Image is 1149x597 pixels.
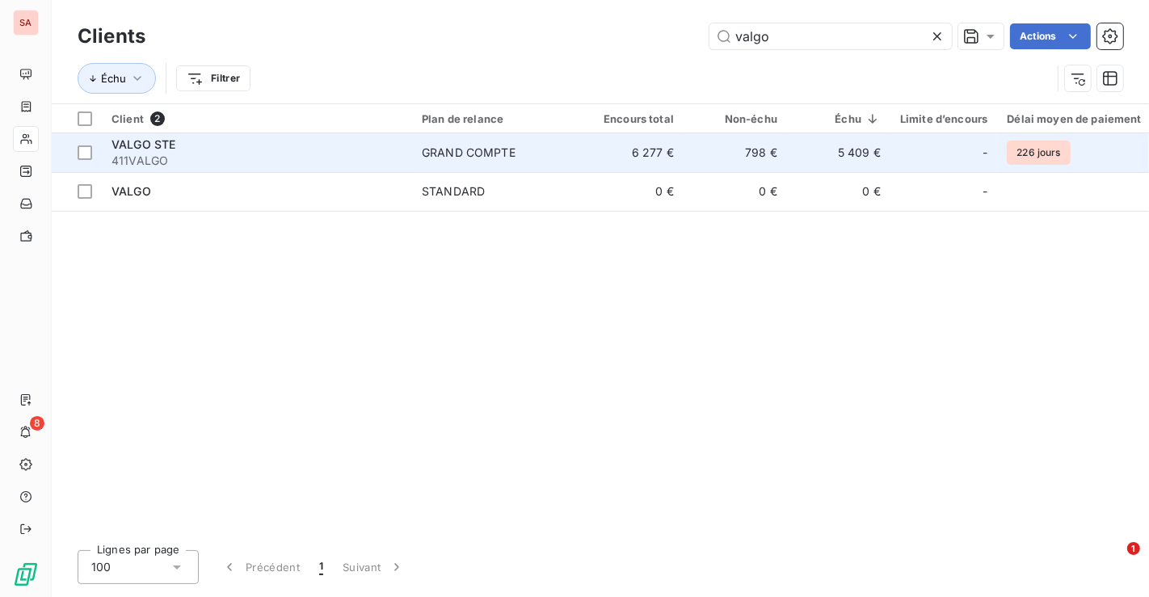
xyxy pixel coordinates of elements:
span: 2 [150,111,165,126]
span: VALGO STE [112,137,175,151]
span: - [983,145,987,161]
button: Précédent [212,550,309,584]
span: Client [112,112,144,125]
td: 798 € [684,133,787,172]
span: - [983,183,987,200]
td: 0 € [787,172,890,211]
button: 1 [309,550,333,584]
td: 0 € [684,172,787,211]
button: Échu [78,63,156,94]
iframe: Intercom live chat [1094,542,1133,581]
div: Encours total [590,112,674,125]
div: Non-échu [693,112,777,125]
td: 5 409 € [787,133,890,172]
span: VALGO [112,184,151,198]
td: 0 € [580,172,684,211]
span: 1 [319,559,323,575]
h3: Clients [78,22,145,51]
span: 1 [1127,542,1140,555]
img: Logo LeanPay [13,561,39,587]
div: SA [13,10,39,36]
span: Échu [101,72,126,85]
span: 100 [91,559,111,575]
div: Limite d’encours [900,112,987,125]
div: GRAND COMPTE [422,145,516,161]
button: Actions [1010,23,1091,49]
div: STANDARD [422,183,485,200]
td: 6 277 € [580,133,684,172]
button: Filtrer [176,65,250,91]
input: Rechercher [709,23,952,49]
span: 226 jours [1007,141,1070,165]
div: Plan de relance [422,112,570,125]
div: Échu [797,112,881,125]
button: Suivant [333,550,415,584]
span: 8 [30,416,44,431]
span: 411VALGO [112,153,402,169]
